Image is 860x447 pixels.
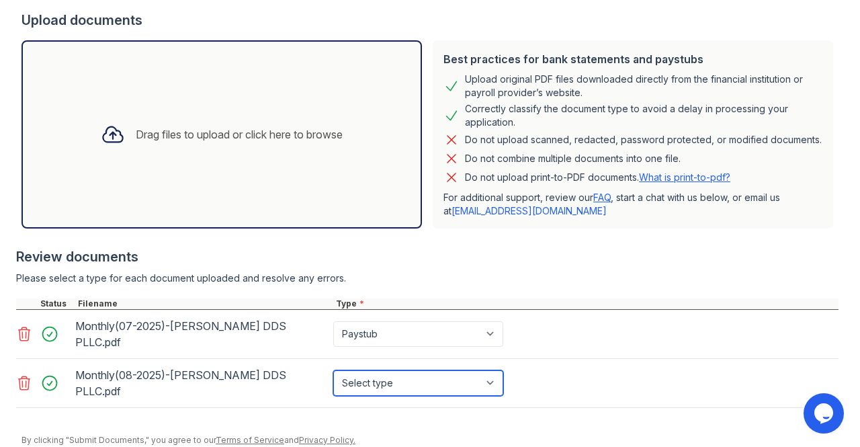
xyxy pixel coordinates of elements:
[21,11,838,30] div: Upload documents
[21,435,838,446] div: By clicking "Submit Documents," you agree to our and
[593,192,611,203] a: FAQ
[136,126,343,143] div: Drag files to upload or click here to browse
[443,191,822,218] p: For additional support, review our , start a chat with us below, or email us at
[333,298,838,309] div: Type
[443,51,822,67] div: Best practices for bank statements and paystubs
[299,435,355,445] a: Privacy Policy.
[16,272,838,285] div: Please select a type for each document uploaded and resolve any errors.
[639,171,730,183] a: What is print-to-pdf?
[16,247,838,266] div: Review documents
[451,205,607,216] a: [EMAIL_ADDRESS][DOMAIN_NAME]
[216,435,284,445] a: Terms of Service
[465,171,730,184] p: Do not upload print-to-PDF documents.
[465,102,822,129] div: Correctly classify the document type to avoid a delay in processing your application.
[465,132,822,148] div: Do not upload scanned, redacted, password protected, or modified documents.
[465,151,681,167] div: Do not combine multiple documents into one file.
[465,73,822,99] div: Upload original PDF files downloaded directly from the financial institution or payroll provider’...
[38,298,75,309] div: Status
[804,393,847,434] iframe: chat widget
[75,315,328,353] div: Monthly(07-2025)-[PERSON_NAME] DDS PLLC.pdf
[75,364,328,402] div: Monthly(08-2025)-[PERSON_NAME] DDS PLLC.pdf
[75,298,333,309] div: Filename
